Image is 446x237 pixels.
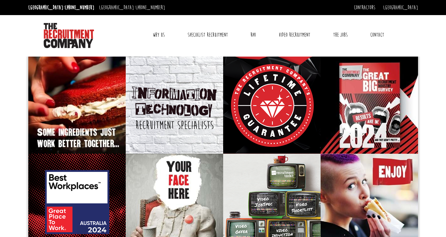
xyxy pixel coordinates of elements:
[97,3,167,13] li: [GEOGRAPHIC_DATA]:
[27,3,96,13] li: [GEOGRAPHIC_DATA]:
[183,27,233,43] a: Specialist Recruitment
[366,27,389,43] a: Contact
[354,4,375,11] a: Contractors
[328,27,352,43] a: The Jobs
[65,4,94,11] a: [PHONE_NUMBER]
[135,4,165,11] a: [PHONE_NUMBER]
[148,27,169,43] a: Why Us
[44,23,94,48] img: The Recruitment Company
[246,27,261,43] a: RPO
[274,27,315,43] a: Video Recruitment
[383,4,418,11] a: [GEOGRAPHIC_DATA]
